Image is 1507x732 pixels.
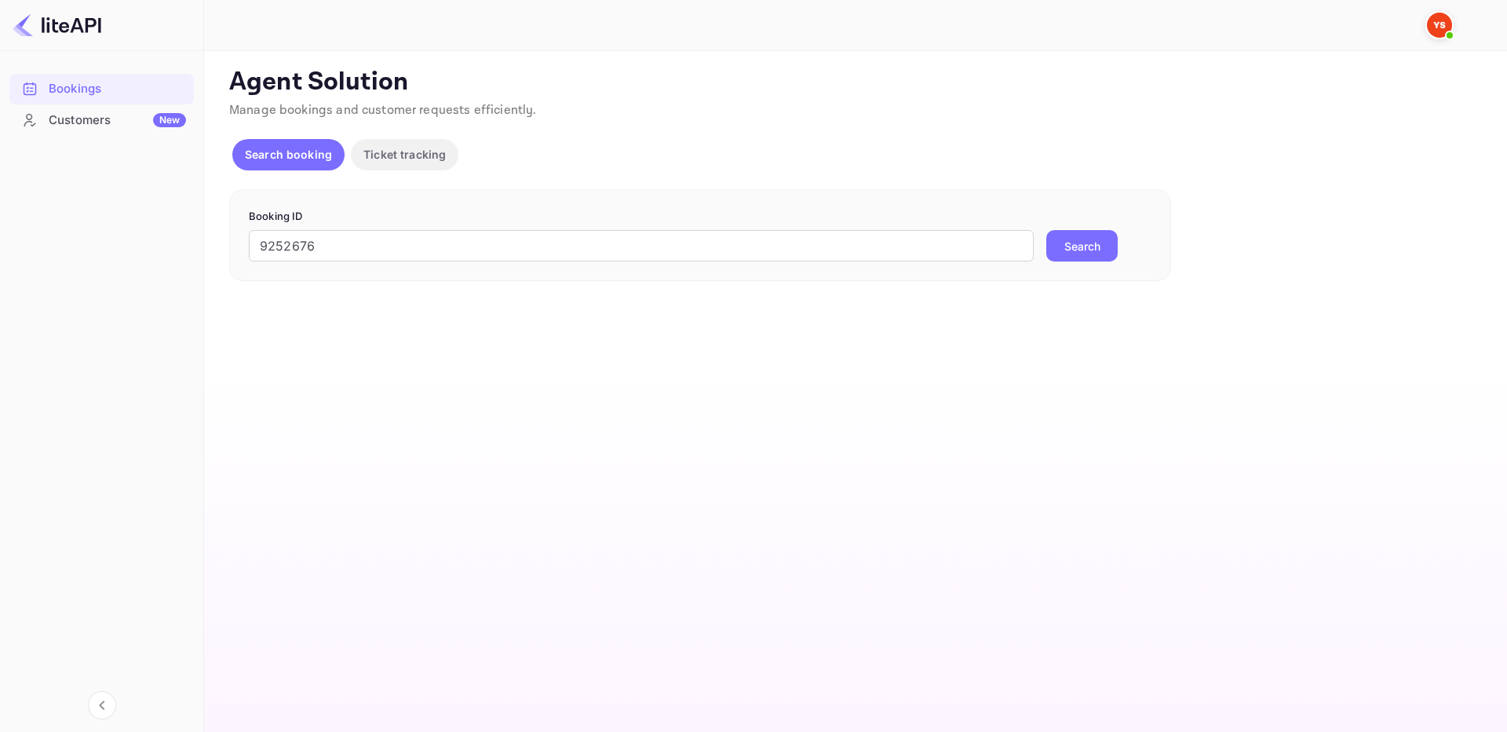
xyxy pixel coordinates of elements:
div: CustomersNew [9,105,194,136]
img: Yandex Support [1427,13,1452,38]
button: Collapse navigation [88,691,116,719]
p: Booking ID [249,209,1151,225]
a: CustomersNew [9,105,194,134]
div: Bookings [49,80,186,98]
button: Search [1046,230,1118,262]
a: Bookings [9,74,194,103]
p: Search booking [245,146,332,163]
input: Enter Booking ID (e.g., 63782194) [249,230,1034,262]
img: LiteAPI logo [13,13,101,38]
div: Customers [49,112,186,130]
p: Agent Solution [229,67,1479,98]
span: Manage bookings and customer requests efficiently. [229,102,537,119]
div: New [153,113,186,127]
p: Ticket tracking [363,146,446,163]
div: Bookings [9,74,194,104]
